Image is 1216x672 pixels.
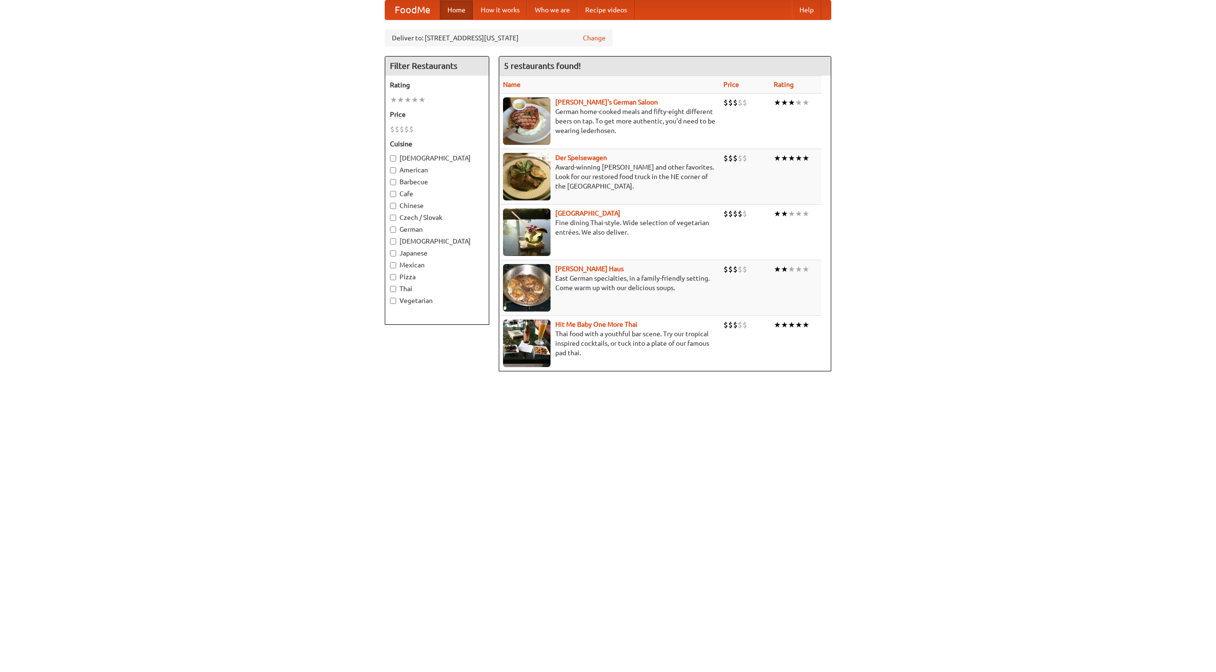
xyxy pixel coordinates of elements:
li: ★ [397,95,404,105]
li: $ [738,153,742,163]
li: $ [723,153,728,163]
li: ★ [802,153,809,163]
li: ★ [781,320,788,330]
ng-pluralize: 5 restaurants found! [504,61,581,70]
li: $ [742,153,747,163]
label: Barbecue [390,177,484,187]
li: $ [728,153,733,163]
a: Price [723,81,739,88]
li: $ [723,264,728,274]
li: $ [733,320,738,330]
li: ★ [774,153,781,163]
input: Czech / Slovak [390,215,396,221]
li: ★ [418,95,426,105]
a: Who we are [527,0,578,19]
input: Pizza [390,274,396,280]
input: [DEMOGRAPHIC_DATA] [390,155,396,161]
li: ★ [774,97,781,108]
a: Hit Me Baby One More Thai [555,321,637,328]
li: $ [728,264,733,274]
label: Pizza [390,272,484,282]
li: ★ [404,95,411,105]
h5: Rating [390,80,484,90]
img: esthers.jpg [503,97,551,145]
h5: Cuisine [390,139,484,149]
li: $ [723,320,728,330]
label: Chinese [390,201,484,210]
img: babythai.jpg [503,320,551,367]
li: ★ [781,153,788,163]
a: Change [583,33,606,43]
label: Mexican [390,260,484,270]
li: ★ [781,208,788,219]
li: ★ [802,320,809,330]
li: $ [738,97,742,108]
img: kohlhaus.jpg [503,264,551,312]
a: [GEOGRAPHIC_DATA] [555,209,620,217]
label: American [390,165,484,175]
li: ★ [390,95,397,105]
li: ★ [802,97,809,108]
input: Barbecue [390,179,396,185]
label: Thai [390,284,484,293]
li: ★ [795,153,802,163]
li: $ [738,320,742,330]
li: ★ [788,264,795,274]
li: $ [728,320,733,330]
li: $ [733,97,738,108]
label: German [390,225,484,234]
input: Thai [390,286,396,292]
li: ★ [802,264,809,274]
li: $ [738,208,742,219]
li: ★ [781,97,788,108]
li: ★ [781,264,788,274]
input: Vegetarian [390,298,396,304]
h5: Price [390,110,484,119]
li: $ [733,153,738,163]
li: $ [723,208,728,219]
input: Cafe [390,191,396,197]
img: satay.jpg [503,208,551,256]
a: Name [503,81,521,88]
img: speisewagen.jpg [503,153,551,200]
a: [PERSON_NAME]'s German Saloon [555,98,658,106]
li: $ [733,264,738,274]
a: Rating [774,81,794,88]
li: $ [742,264,747,274]
label: Cafe [390,189,484,199]
li: ★ [411,95,418,105]
label: Japanese [390,248,484,258]
p: Thai food with a youthful bar scene. Try our tropical inspired cocktails, or tuck into a plate of... [503,329,716,358]
p: German home-cooked meals and fifty-eight different beers on tap. To get more authentic, you'd nee... [503,107,716,135]
li: $ [728,208,733,219]
label: Czech / Slovak [390,213,484,222]
li: ★ [788,153,795,163]
h4: Filter Restaurants [385,57,489,76]
a: Help [792,0,821,19]
li: ★ [795,97,802,108]
label: [DEMOGRAPHIC_DATA] [390,237,484,246]
li: ★ [788,320,795,330]
li: ★ [774,208,781,219]
p: East German specialties, in a family-friendly setting. Come warm up with our delicious soups. [503,274,716,293]
li: $ [742,97,747,108]
input: American [390,167,396,173]
a: Der Speisewagen [555,154,607,161]
li: ★ [774,264,781,274]
p: Award-winning [PERSON_NAME] and other favorites. Look for our restored food truck in the NE corne... [503,162,716,191]
div: Deliver to: [STREET_ADDRESS][US_STATE] [385,29,613,47]
li: ★ [774,320,781,330]
li: $ [742,320,747,330]
input: [DEMOGRAPHIC_DATA] [390,238,396,245]
a: [PERSON_NAME] Haus [555,265,624,273]
input: Chinese [390,203,396,209]
li: $ [404,124,409,134]
a: Home [440,0,473,19]
input: Mexican [390,262,396,268]
li: ★ [802,208,809,219]
li: $ [409,124,414,134]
